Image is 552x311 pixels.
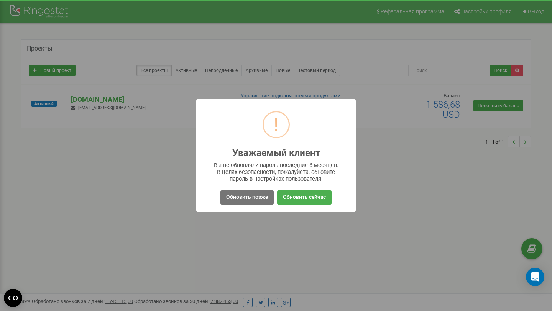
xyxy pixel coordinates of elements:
div: ! [274,112,279,137]
h2: Уважаемый клиент [232,148,320,158]
button: Обновить позже [220,190,274,205]
div: Вы не обновляли пароль последние 6 месяцев. В целях безопасности, пожалуйста, обновите пароль в н... [212,162,341,182]
div: Open Intercom Messenger [526,268,544,286]
button: Open CMP widget [4,289,22,307]
button: Обновить сейчас [277,190,332,205]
